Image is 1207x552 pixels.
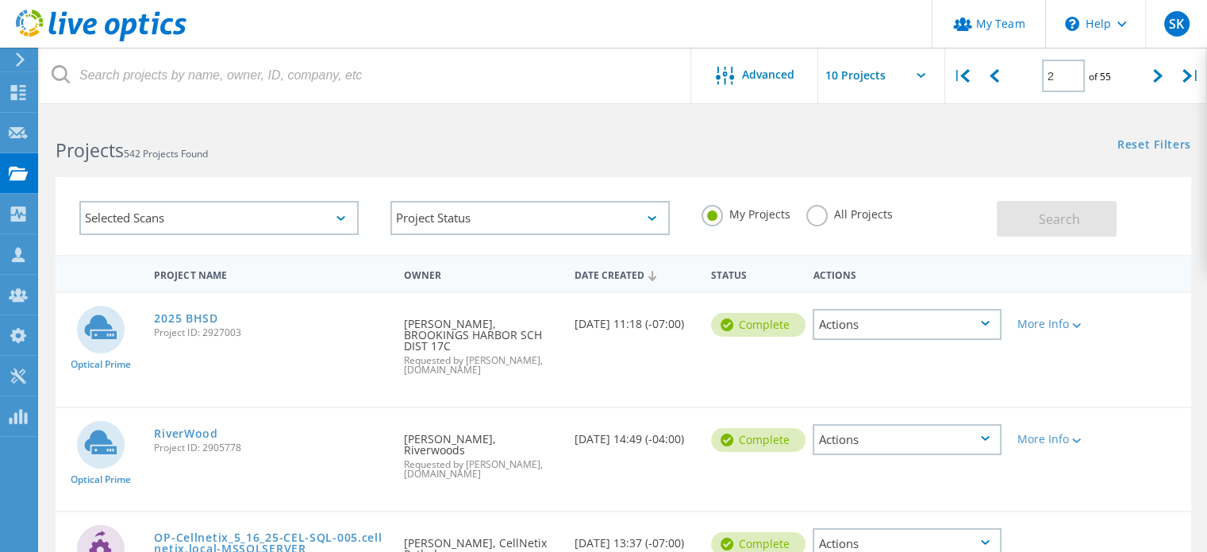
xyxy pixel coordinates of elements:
span: Optical Prime [71,360,131,369]
div: Date Created [567,259,703,289]
a: Live Optics Dashboard [16,33,186,44]
div: More Info [1017,434,1092,445]
a: 2025 BHSD [154,313,217,324]
div: Project Status [390,201,670,235]
input: Search projects by name, owner, ID, company, etc [40,48,692,103]
span: Requested by [PERSON_NAME], [DOMAIN_NAME] [404,356,559,375]
div: Actions [805,259,1009,288]
div: | [1174,48,1207,104]
svg: \n [1065,17,1079,31]
span: Advanced [742,69,794,80]
div: [PERSON_NAME], BROOKINGS HARBOR SCH DIST 17C [396,293,567,391]
div: | [945,48,978,104]
span: 542 Projects Found [124,147,208,160]
div: [PERSON_NAME], Riverwoods [396,408,567,495]
div: Actions [813,309,1001,340]
span: SK [1169,17,1184,30]
span: of 55 [1089,70,1111,83]
div: [DATE] 11:18 (-07:00) [567,293,703,345]
span: Requested by [PERSON_NAME], [DOMAIN_NAME] [404,460,559,479]
span: Project ID: 2905778 [154,443,388,453]
span: Project ID: 2927003 [154,328,388,338]
div: Owner [396,259,567,288]
a: Reset Filters [1117,139,1191,152]
b: Projects [56,137,124,163]
span: Search [1039,210,1080,228]
div: Complete [711,428,805,452]
div: More Info [1017,318,1092,330]
label: All Projects [806,205,893,220]
label: My Projects [702,205,790,220]
a: RiverWood [154,428,217,439]
div: Selected Scans [79,201,359,235]
div: Project Name [146,259,396,288]
div: Status [703,259,805,288]
div: Complete [711,313,805,337]
div: Actions [813,424,1001,455]
button: Search [997,201,1117,237]
span: Optical Prime [71,475,131,484]
div: [DATE] 14:49 (-04:00) [567,408,703,461]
